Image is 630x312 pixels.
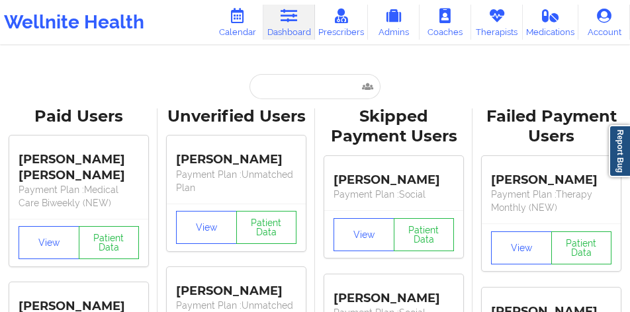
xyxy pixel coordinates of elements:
[334,281,454,306] div: [PERSON_NAME]
[9,106,148,127] div: Paid Users
[79,226,140,259] button: Patient Data
[482,106,621,147] div: Failed Payment Users
[394,218,455,251] button: Patient Data
[212,5,263,40] a: Calendar
[167,106,306,127] div: Unverified Users
[334,218,394,251] button: View
[491,188,611,214] p: Payment Plan : Therapy Monthly (NEW)
[551,231,612,264] button: Patient Data
[324,106,463,147] div: Skipped Payment Users
[491,231,552,264] button: View
[19,226,79,259] button: View
[176,274,296,299] div: [PERSON_NAME]
[19,183,139,210] p: Payment Plan : Medical Care Biweekly (NEW)
[420,5,471,40] a: Coaches
[236,211,297,244] button: Patient Data
[491,163,611,188] div: [PERSON_NAME]
[471,5,523,40] a: Therapists
[334,188,454,201] p: Payment Plan : Social
[578,5,630,40] a: Account
[315,5,368,40] a: Prescribers
[263,5,315,40] a: Dashboard
[609,125,630,177] a: Report Bug
[523,5,578,40] a: Medications
[19,143,139,183] div: [PERSON_NAME] [PERSON_NAME]
[176,143,296,168] div: [PERSON_NAME]
[176,211,237,244] button: View
[368,5,420,40] a: Admins
[176,168,296,194] p: Payment Plan : Unmatched Plan
[334,163,454,188] div: [PERSON_NAME]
